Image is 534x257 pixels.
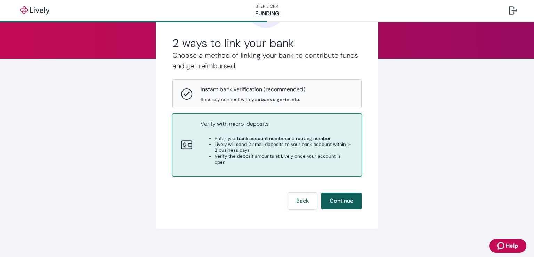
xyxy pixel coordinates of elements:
svg: Micro-deposits [181,139,192,150]
button: Zendesk support iconHelp [489,239,526,253]
svg: Instant bank verification [181,88,192,100]
button: Log out [503,2,523,19]
p: Instant bank verification (recommended) [201,85,305,94]
button: Back [288,193,317,209]
strong: bank sign-in info [261,96,299,102]
img: Lively [15,6,54,15]
button: Instant bank verificationInstant bank verification (recommended)Securely connect with yourbank si... [173,80,361,108]
span: Help [506,242,518,250]
h4: Choose a method of linking your bank to contribute funds and get reimbursed. [172,50,362,71]
strong: routing number [296,135,331,141]
li: Enter your and [215,135,353,141]
p: Verify with micro-deposits [201,120,353,128]
button: Continue [321,193,362,209]
li: Verify the deposit amounts at Lively once your account is open [215,153,353,165]
span: Securely connect with your . [201,96,305,102]
strong: bank account number [237,135,286,141]
li: Lively will send 2 small deposits to your bank account within 1-2 business days [215,141,353,153]
h2: 2 ways to link your bank [172,36,362,50]
button: Micro-depositsVerify with micro-depositsEnter yourbank account numberand routing numberLively wil... [173,114,361,176]
svg: Zendesk support icon [497,242,506,250]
